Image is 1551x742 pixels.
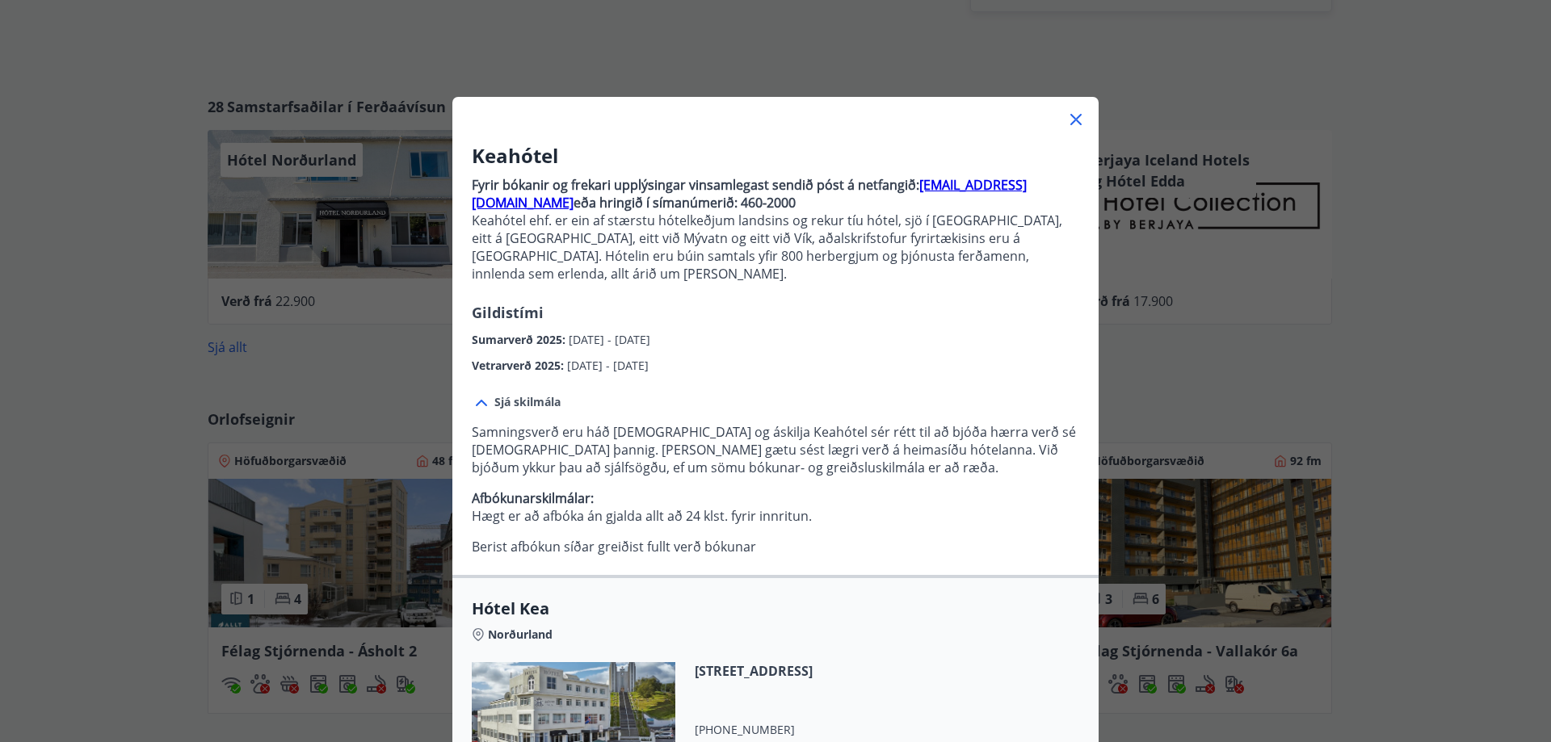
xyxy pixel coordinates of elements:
span: [PHONE_NUMBER] [695,722,884,738]
span: Gildistími [472,303,544,322]
span: Hótel Kea [472,597,1079,620]
h3: Keahótel [472,142,1079,170]
span: Sumarverð 2025 : [472,332,569,347]
p: Keahótel ehf. er ein af stærstu hótelkeðjum landsins og rekur tíu hótel, sjö í [GEOGRAPHIC_DATA],... [472,212,1079,283]
span: Vetrarverð 2025 : [472,358,567,373]
span: Norðurland [488,627,553,643]
span: [STREET_ADDRESS] [695,662,884,680]
span: [DATE] - [DATE] [569,332,650,347]
p: Samningsverð eru háð [DEMOGRAPHIC_DATA] og áskilja Keahótel sér rétt til að bjóða hærra verð sé [... [472,423,1079,476]
strong: Fyrir bókanir og frekari upplýsingar vinsamlegast sendið póst á netfangið: [472,176,919,194]
span: Sjá skilmála [494,394,561,410]
strong: eða hringið í símanúmerið: 460-2000 [574,194,796,212]
span: [DATE] - [DATE] [567,358,649,373]
p: Berist afbókun síðar greiðist fullt verð bókunar [472,538,1079,555]
p: Hægt er að afbóka án gjalda allt að 24 klst. fyrir innritun. [472,489,1079,525]
a: [EMAIL_ADDRESS][DOMAIN_NAME] [472,176,1027,212]
strong: Afbókunarskilmálar: [472,489,594,507]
